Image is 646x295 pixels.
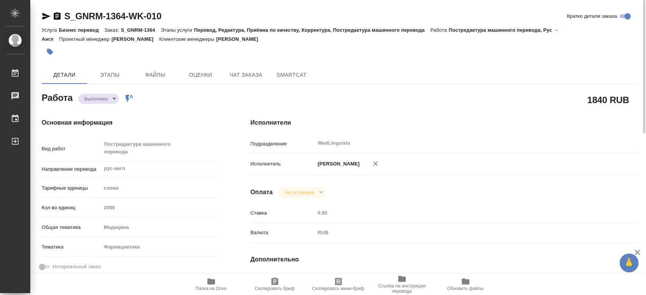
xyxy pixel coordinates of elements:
[447,286,484,291] span: Обновить файлы
[42,145,101,153] p: Вид работ
[53,263,101,270] span: Нотариальный заказ
[567,12,617,20] span: Кратко детали заказа
[367,155,384,172] button: Удалить исполнителя
[159,36,216,42] p: Клиентские менеджеры
[46,70,83,80] span: Детали
[587,93,629,106] h2: 1840 RUB
[307,274,370,295] button: Скопировать мини-бриф
[620,253,638,272] button: 🙏
[101,221,220,234] div: Медицина
[42,165,101,173] p: Направление перевода
[228,70,264,80] span: Чат заказа
[182,70,219,80] span: Оценки
[112,36,159,42] p: [PERSON_NAME]
[434,274,497,295] button: Обновить файлы
[243,274,307,295] button: Скопировать бриф
[623,255,635,271] span: 🙏
[42,224,101,231] p: Общая тематика
[251,118,638,127] h4: Исполнители
[315,207,605,218] input: Пустое поле
[104,27,121,33] p: Заказ:
[78,94,119,104] div: Выполнен
[64,11,161,21] a: S_GNRM-1364-WK-010
[251,255,638,264] h4: Дополнительно
[282,189,316,196] button: Не оплачена
[315,160,360,168] p: [PERSON_NAME]
[42,184,101,192] p: Тарифные единицы
[137,70,173,80] span: Файлы
[59,36,111,42] p: Проектный менеджер
[42,90,73,104] h2: Работа
[179,274,243,295] button: Папка на Drive
[279,187,325,198] div: Выполнен
[216,36,264,42] p: [PERSON_NAME]
[121,27,160,33] p: S_GNRM-1364
[251,188,273,197] h4: Оплата
[251,140,315,148] p: Подразделение
[101,202,220,213] input: Пустое поле
[42,27,59,33] p: Услуга
[370,274,434,295] button: Ссылка на инструкции перевода
[194,27,430,33] p: Перевод, Редактура, Приёмка по качеству, Корректура, Постредактура машинного перевода
[251,229,315,236] p: Валюта
[92,70,128,80] span: Этапы
[42,12,51,21] button: Скопировать ссылку для ЯМессенджера
[430,27,449,33] p: Работа
[251,160,315,168] p: Исполнитель
[101,182,220,195] div: слово
[101,241,220,253] div: Фармацевтика
[42,43,58,60] button: Добавить тэг
[42,204,101,212] p: Кол-во единиц
[161,27,194,33] p: Этапы услуги
[255,286,294,291] span: Скопировать бриф
[375,283,429,294] span: Ссылка на инструкции перевода
[59,27,104,33] p: Бизнес перевод
[273,70,310,80] span: SmartCat
[312,286,364,291] span: Скопировать мини-бриф
[315,226,605,239] div: RUB
[53,12,62,21] button: Скопировать ссылку
[82,96,110,102] button: Выполнен
[251,209,315,217] p: Ставка
[42,118,220,127] h4: Основная информация
[42,243,101,251] p: Тематика
[196,286,227,291] span: Папка на Drive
